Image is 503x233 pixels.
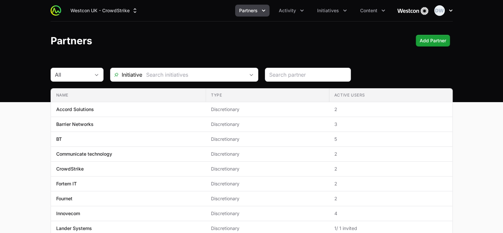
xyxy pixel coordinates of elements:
div: Supplier switch menu [66,5,142,17]
span: 2 [334,195,447,202]
div: Initiatives menu [313,5,351,17]
span: 2 [334,151,447,157]
p: Lander Systems [56,225,92,232]
div: Open [245,68,258,81]
button: All [51,68,103,81]
img: Dionne Wheeler [434,5,445,16]
button: Content [356,5,389,17]
th: Active Users [329,89,452,102]
button: Initiatives [313,5,351,17]
p: Fortem IT [56,180,77,187]
span: Discretionary [211,151,324,157]
div: All [55,71,90,79]
input: Search initiatives [142,68,245,81]
span: Discretionary [211,106,324,113]
span: 5 [334,136,447,142]
p: Accord Solutions [56,106,94,113]
span: 2 [334,106,447,113]
span: Discretionary [211,195,324,202]
button: Add Partner [416,35,450,47]
input: Search partner [269,71,347,79]
h1: Partners [51,35,92,47]
button: Partners [235,5,270,17]
span: Initiative [110,71,142,79]
p: Fournet [56,195,72,202]
span: Content [360,7,377,14]
span: Add Partner [420,37,446,45]
div: Partners menu [235,5,270,17]
img: ActivitySource [51,5,61,16]
button: Westcon UK - CrowdStrike [66,5,142,17]
span: Discretionary [211,136,324,142]
th: Name [51,89,206,102]
span: Discretionary [211,225,324,232]
div: Main navigation [61,5,389,17]
p: BT [56,136,62,142]
span: 1 / 1 invited [334,225,447,232]
span: 2 [334,166,447,172]
div: Primary actions [416,35,450,47]
p: Communicate technology [56,151,112,157]
span: 4 [334,210,447,217]
div: Content menu [356,5,389,17]
span: Discretionary [211,180,324,187]
span: Activity [279,7,296,14]
div: Activity menu [275,5,308,17]
th: Type [206,89,329,102]
span: 2 [334,180,447,187]
p: CrowdStrike [56,166,84,172]
p: Barrier Networks [56,121,94,128]
img: Westcon UK [397,4,429,17]
p: Innovecom [56,210,80,217]
span: Partners [239,7,258,14]
span: Discretionary [211,210,324,217]
span: Initiatives [317,7,339,14]
span: 3 [334,121,447,128]
span: Discretionary [211,166,324,172]
span: Discretionary [211,121,324,128]
button: Activity [275,5,308,17]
